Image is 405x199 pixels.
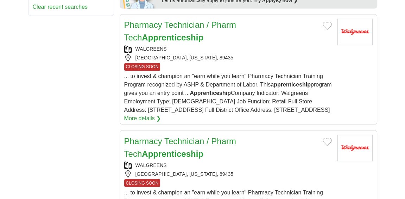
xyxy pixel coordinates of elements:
[124,73,332,113] span: ... to invest & champion an "earn while you learn" Pharmacy Technician Training Program recognize...
[33,4,88,10] a: Clear recent searches
[323,21,332,30] button: Add to favorite jobs
[323,137,332,146] button: Add to favorite jobs
[124,63,160,71] span: CLOSING SOON
[124,114,161,123] a: More details ❯
[190,90,230,96] strong: Apprenticeship
[337,19,373,45] img: Walgreens logo
[271,82,311,88] strong: apprenticeship
[337,135,373,161] img: Walgreens logo
[124,54,332,62] div: [GEOGRAPHIC_DATA], [US_STATE], 89435
[124,136,236,158] a: Pharmacy Technician / Pharm TechApprenticeship
[124,170,332,178] div: [GEOGRAPHIC_DATA], [US_STATE], 89435
[135,46,167,52] a: WALGREENS
[124,179,160,187] span: CLOSING SOON
[135,162,167,168] a: WALGREENS
[124,20,236,42] a: Pharmacy Technician / Pharm TechApprenticeship
[142,33,203,42] strong: Apprenticeship
[142,149,203,158] strong: Apprenticeship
